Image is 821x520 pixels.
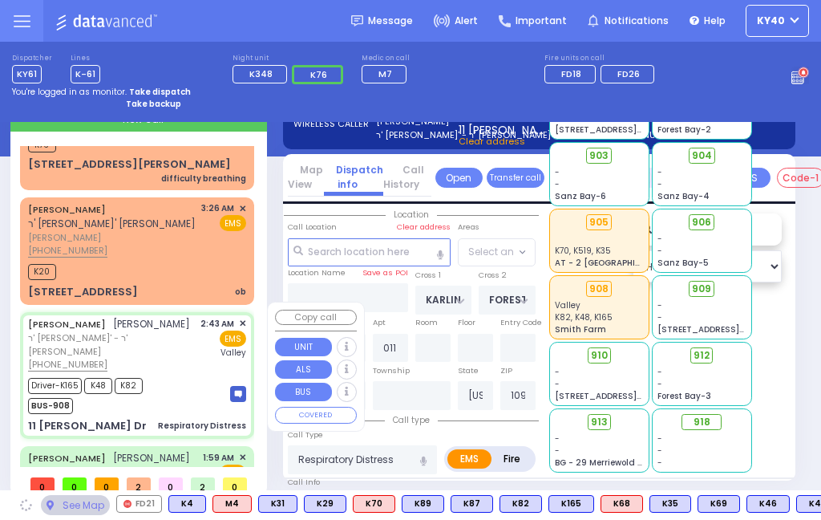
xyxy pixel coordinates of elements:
span: EMS [220,215,246,231]
span: Sanz Bay-5 [657,257,709,269]
span: K70, K519, K35 [555,245,611,257]
div: See map [41,495,110,515]
span: EMS [220,465,246,481]
span: 2 [127,477,151,498]
label: ר' [PERSON_NAME]' - ר' [PERSON_NAME] [376,128,454,142]
label: Lines [71,54,100,63]
div: [STREET_ADDRESS][PERSON_NAME] [28,156,231,173]
span: 11 [PERSON_NAME] Dr [459,122,550,135]
span: - [657,311,662,323]
span: - [657,299,662,311]
span: 912 [694,348,710,363]
label: EMS [447,449,491,469]
span: 903 [589,148,609,163]
div: 905 [586,214,612,230]
span: Important [516,14,567,28]
a: Call History [383,163,431,191]
label: Night unit [233,54,348,63]
span: ר' [PERSON_NAME] - ר' [PERSON_NAME] [28,465,198,492]
span: [PERSON_NAME] [113,317,190,331]
div: - [657,433,746,445]
span: K-61 [71,65,100,83]
img: message.svg [351,15,363,27]
span: 0 [30,477,55,498]
div: FD21 [116,495,162,513]
span: EMS [220,331,246,347]
button: Transfer call [487,168,544,188]
span: KY61 [12,65,42,83]
div: K68 [601,495,643,513]
span: Help [704,14,726,28]
div: K29 [304,495,346,513]
span: - [657,366,662,378]
span: ✕ [239,317,246,331]
button: BUS [275,383,332,401]
div: - [657,445,746,457]
label: Dispatcher [12,54,52,63]
div: BLS [698,495,740,513]
span: - [657,166,662,178]
img: message-box.svg [230,386,246,402]
span: K348 [249,67,273,80]
span: 3:26 AM [201,202,234,214]
label: Cross 1 [415,270,441,281]
span: - [657,245,662,257]
label: Medic on call [362,54,411,63]
div: K165 [548,495,594,513]
span: - [555,178,560,190]
label: Call Location [288,221,337,233]
a: [PERSON_NAME] [28,452,106,465]
span: ✕ [239,451,246,465]
span: ✕ [239,202,246,216]
label: Entry Code [500,317,542,328]
div: K4 [168,495,206,513]
span: K20 [28,264,56,280]
div: BLS [304,495,346,513]
div: BLS [451,495,493,513]
span: 904 [692,148,712,163]
button: Copy call [275,310,357,325]
span: [PERSON_NAME] [113,451,190,465]
a: Dispatch info [324,163,383,191]
label: State [458,365,479,376]
strong: Take dispatch [129,86,191,98]
strong: Take backup [126,98,181,110]
span: FD26 [617,67,640,80]
label: Fire units on call [544,54,659,63]
label: Township [373,365,410,376]
span: [PERSON_NAME] [28,231,196,245]
div: BLS [499,495,542,513]
div: K69 [698,495,740,513]
span: 910 [591,348,608,363]
span: ר' [PERSON_NAME]' - ר' [PERSON_NAME] [28,331,196,358]
span: - [657,178,662,190]
div: BLS [168,495,206,513]
input: Search location here [288,238,451,267]
div: BLS [649,495,691,513]
a: [PERSON_NAME] [28,203,106,216]
span: BUS-908 [28,398,73,414]
span: 906 [692,215,711,230]
span: 0 [223,477,247,498]
label: Apt [373,317,386,328]
a: Map View [288,163,324,191]
span: 2 [191,477,215,498]
span: Valley [555,299,580,311]
label: WIRELESS CALLER [293,117,371,131]
div: BLS [548,495,594,513]
div: BLS [402,495,444,513]
div: 908 [586,281,612,297]
span: - [657,378,662,390]
div: BLS [746,495,790,513]
label: Call Type [288,429,323,441]
div: K89 [402,495,444,513]
div: K87 [451,495,493,513]
label: Areas [458,221,479,233]
span: - [555,378,560,390]
div: ob [235,286,246,298]
span: Sanz Bay-4 [657,190,710,202]
span: Smith Farm [555,323,606,335]
label: Location Name [288,267,346,278]
span: - [555,445,560,457]
span: 909 [692,282,711,296]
